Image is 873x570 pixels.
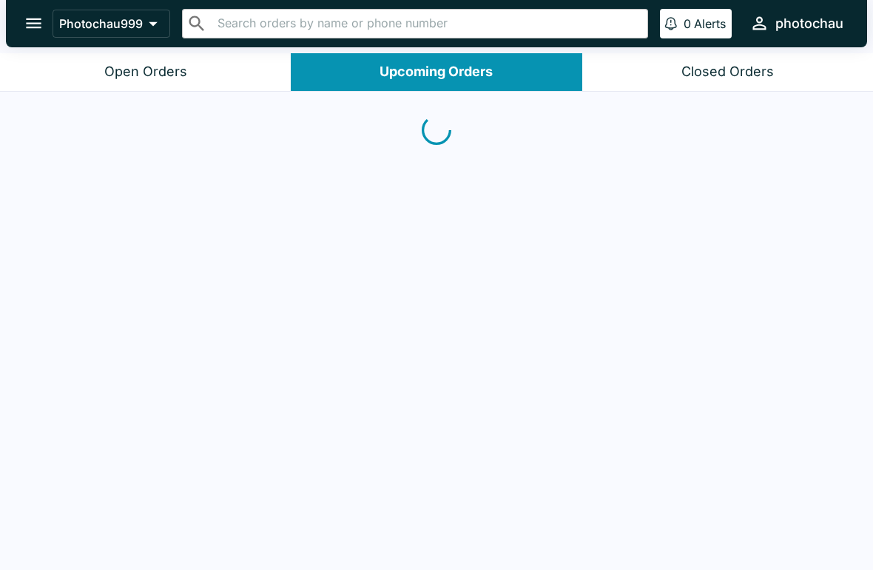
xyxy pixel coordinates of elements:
[59,16,143,31] p: Photochau999
[213,13,641,34] input: Search orders by name or phone number
[775,15,843,33] div: photochau
[694,16,726,31] p: Alerts
[53,10,170,38] button: Photochau999
[684,16,691,31] p: 0
[15,4,53,42] button: open drawer
[104,64,187,81] div: Open Orders
[744,7,849,39] button: photochau
[681,64,774,81] div: Closed Orders
[380,64,493,81] div: Upcoming Orders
